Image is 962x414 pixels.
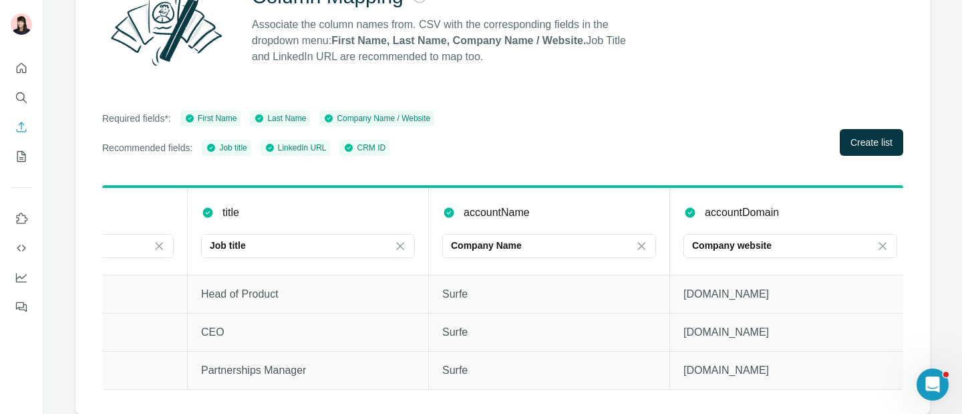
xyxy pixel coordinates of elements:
[102,141,192,154] p: Recommended fields:
[11,56,32,80] button: Quick start
[11,266,32,290] button: Dashboard
[206,142,247,154] div: Job title
[201,363,415,379] p: Partnerships Manager
[705,205,779,221] p: accountDomain
[442,286,656,302] p: Surfe
[11,86,32,110] button: Search
[201,324,415,340] p: CEO
[683,363,897,379] p: [DOMAIN_NAME]
[11,144,32,169] button: My lists
[210,239,246,252] p: Job title
[11,236,32,260] button: Use Surfe API
[464,205,530,221] p: accountName
[11,295,32,319] button: Feedback
[692,239,772,252] p: Company website
[343,142,385,154] div: CRM ID
[917,369,949,401] iframe: Intercom live chat
[252,17,638,65] p: Associate the column names from. CSV with the corresponding fields in the dropdown menu: Job Titl...
[442,324,656,340] p: Surfe
[102,112,171,125] p: Required fields*:
[840,129,903,156] button: Create list
[331,35,586,46] strong: First Name, Last Name, Company Name / Website.
[850,136,893,149] span: Create list
[184,112,237,124] div: First Name
[265,142,327,154] div: LinkedIn URL
[11,115,32,139] button: Enrich CSV
[683,324,897,340] p: [DOMAIN_NAME]
[323,112,430,124] div: Company Name / Website
[222,205,239,221] p: title
[683,286,897,302] p: [DOMAIN_NAME]
[442,363,656,379] p: Surfe
[201,286,415,302] p: Head of Product
[254,112,306,124] div: Last Name
[11,207,32,231] button: Use Surfe on LinkedIn
[11,13,32,35] img: Avatar
[451,239,522,252] p: Company Name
